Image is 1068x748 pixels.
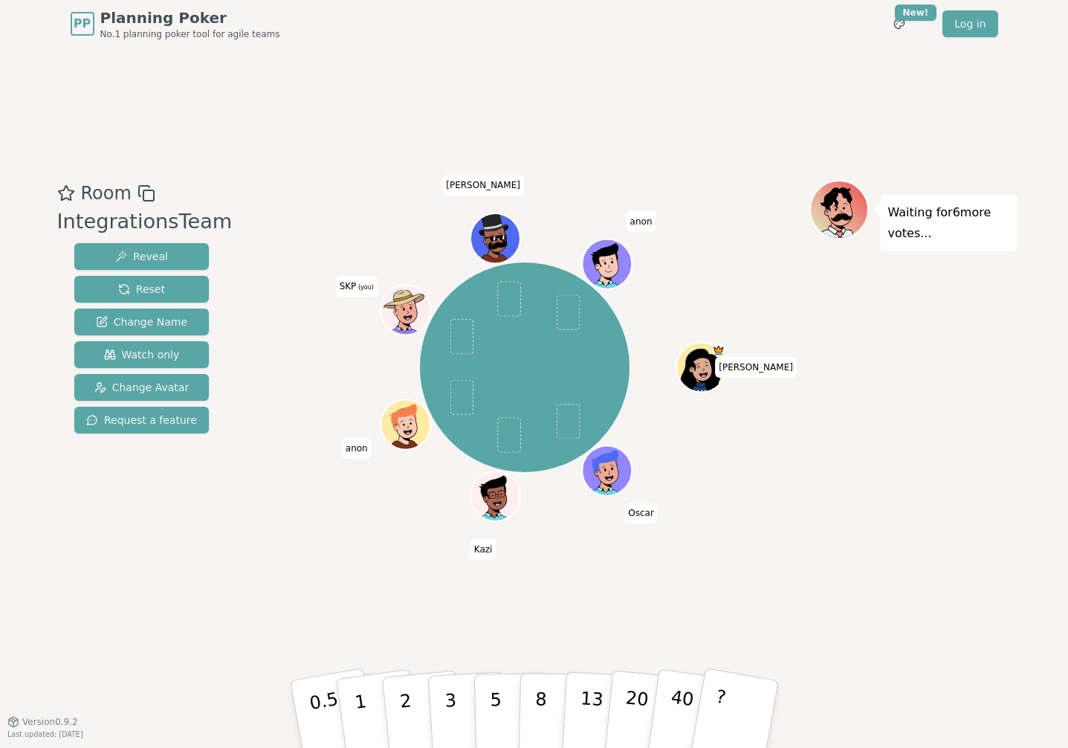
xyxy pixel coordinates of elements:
[382,286,429,333] button: Click to change your avatar
[74,15,91,33] span: PP
[624,503,658,523] span: Click to change your name
[74,243,209,270] button: Reveal
[715,357,797,378] span: Click to change your name
[118,282,165,297] span: Reset
[7,730,83,738] span: Last updated: [DATE]
[71,7,280,40] a: PPPlanning PokerNo.1 planning poker tool for agile teams
[470,539,496,560] span: Click to change your name
[115,249,168,264] span: Reveal
[356,284,374,291] span: (you)
[74,341,209,368] button: Watch only
[442,175,524,196] span: Click to change your name
[74,374,209,401] button: Change Avatar
[74,309,209,335] button: Change Name
[74,407,209,433] button: Request a feature
[336,276,378,297] span: Click to change your name
[886,10,913,37] button: New!
[7,716,78,728] button: Version0.9.2
[81,180,132,207] span: Room
[100,7,280,28] span: Planning Poker
[888,202,1010,244] p: Waiting for 6 more votes...
[86,413,197,428] span: Request a feature
[104,347,180,362] span: Watch only
[74,276,209,303] button: Reset
[57,207,233,237] div: IntegrationsTeam
[942,10,997,37] a: Log in
[342,438,372,459] span: Click to change your name
[895,4,937,21] div: New!
[100,28,280,40] span: No.1 planning poker tool for agile teams
[712,344,725,357] span: Kate is the host
[22,716,78,728] span: Version 0.9.2
[627,211,656,232] span: Click to change your name
[57,180,75,207] button: Add as favourite
[96,315,187,329] span: Change Name
[94,380,190,395] span: Change Avatar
